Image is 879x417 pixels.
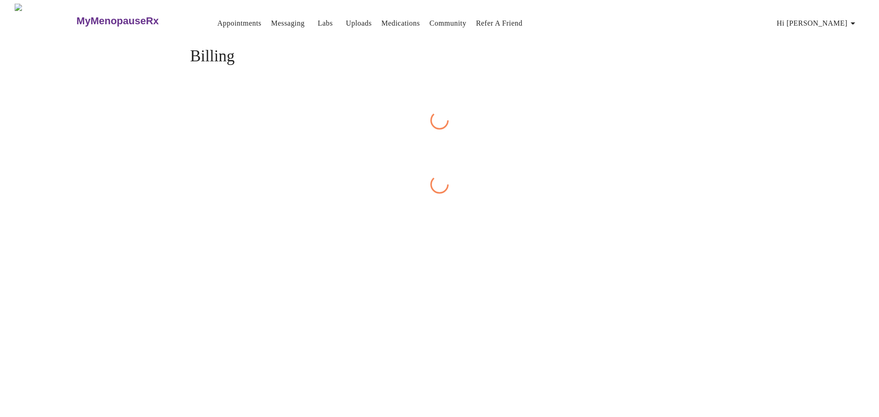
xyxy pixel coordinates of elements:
button: Hi [PERSON_NAME] [773,14,862,32]
button: Community [426,14,470,32]
span: Hi [PERSON_NAME] [777,17,858,30]
a: Medications [381,17,420,30]
button: Refer a Friend [472,14,526,32]
button: Appointments [214,14,265,32]
a: Appointments [217,17,261,30]
h4: Billing [190,47,689,65]
button: Labs [310,14,340,32]
button: Messaging [267,14,308,32]
h3: MyMenopauseRx [76,15,159,27]
img: MyMenopauseRx Logo [15,4,76,38]
a: Refer a Friend [476,17,523,30]
a: Labs [318,17,333,30]
a: Uploads [346,17,372,30]
a: MyMenopauseRx [76,5,195,37]
button: Uploads [342,14,375,32]
a: Messaging [271,17,304,30]
a: Community [429,17,467,30]
button: Medications [378,14,423,32]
